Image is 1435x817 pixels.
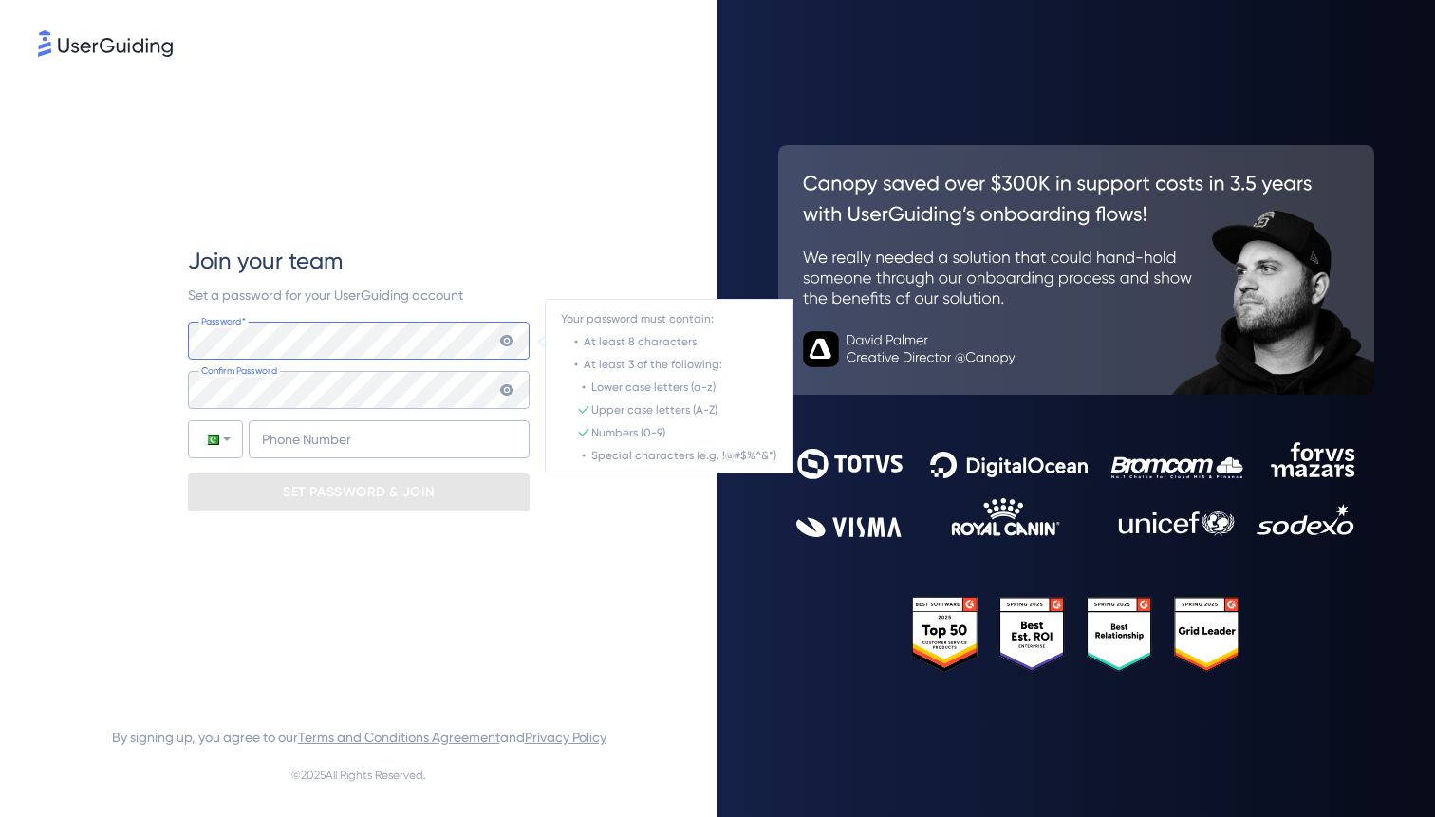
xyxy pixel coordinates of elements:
img: 25303e33045975176eb484905ab012ff.svg [912,597,1239,672]
span: Set a password for your UserGuiding account [188,288,463,303]
div: Upper case letters (A-Z) [591,402,717,418]
p: SET PASSWORD & JOIN [283,477,435,508]
a: Privacy Policy [525,730,606,745]
div: At least 3 of the following: [584,357,722,372]
span: By signing up, you agree to our and [112,726,606,749]
div: Your password must contain: [561,311,714,326]
div: Pakistan: + 92 [189,421,242,457]
div: At least 8 characters [584,334,697,349]
div: Lower case letters (a-z) [591,380,716,395]
span: Join your team [188,246,343,276]
input: Phone Number [249,420,530,458]
img: 8faab4ba6bc7696a72372aa768b0286c.svg [38,30,173,57]
span: © 2025 All Rights Reserved. [291,764,426,787]
a: Terms and Conditions Agreement [298,730,500,745]
img: 26c0aa7c25a843aed4baddd2b5e0fa68.svg [778,145,1374,395]
img: 9302ce2ac39453076f5bc0f2f2ca889b.svg [796,442,1356,538]
div: Numbers (0-9) [591,425,665,440]
div: Special characters (e.g. !@#$%^&*) [591,448,776,463]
